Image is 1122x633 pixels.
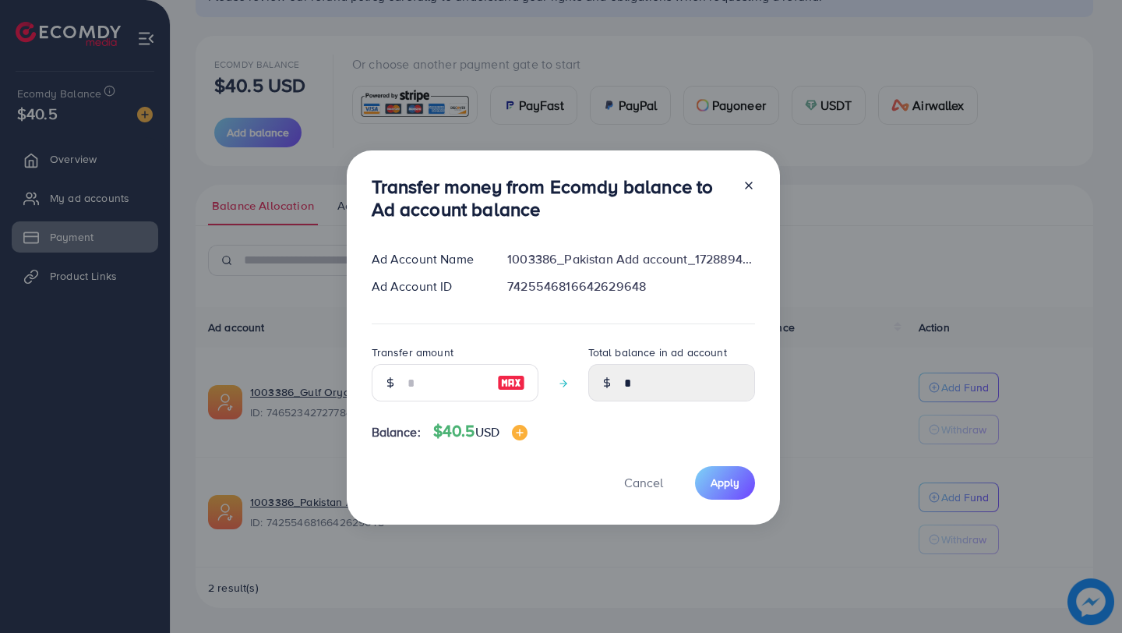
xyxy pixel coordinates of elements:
[711,475,739,490] span: Apply
[588,345,727,360] label: Total balance in ad account
[512,425,527,440] img: image
[695,466,755,500] button: Apply
[475,423,499,440] span: USD
[497,373,525,392] img: image
[495,278,767,295] div: 7425546816642629648
[495,250,767,268] div: 1003386_Pakistan Add account_1728894866261
[372,345,453,360] label: Transfer amount
[359,250,496,268] div: Ad Account Name
[433,422,527,441] h4: $40.5
[372,175,730,221] h3: Transfer money from Ecomdy balance to Ad account balance
[605,466,683,500] button: Cancel
[359,278,496,295] div: Ad Account ID
[372,423,421,441] span: Balance:
[624,474,663,491] span: Cancel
